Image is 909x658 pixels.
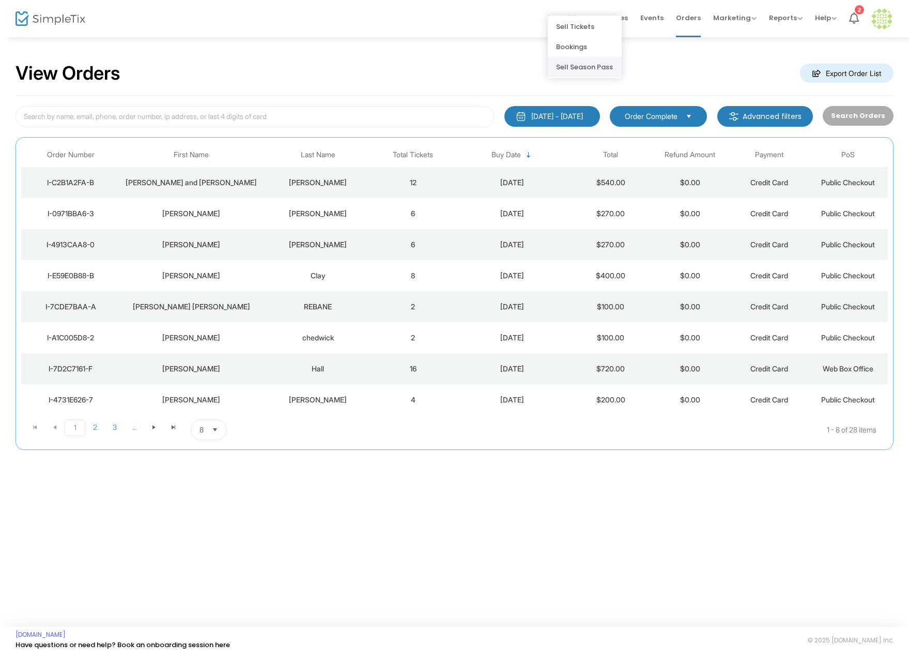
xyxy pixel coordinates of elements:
[571,167,650,198] td: $540.00
[374,198,453,229] td: 6
[374,353,453,384] td: 16
[571,260,650,291] td: $400.00
[330,420,876,440] kendo-pager-info: 1 - 8 of 28 items
[821,395,875,404] span: Public Checkout
[47,151,95,159] span: Order Number
[144,420,164,435] span: Go to the next page
[651,167,730,198] td: $0.00
[571,322,650,353] td: $100.00
[455,208,569,219] div: 9/24/2025
[150,423,158,431] span: Go to the next page
[21,143,888,415] div: Data table
[455,271,569,281] div: 9/23/2025
[455,302,569,312] div: 9/23/2025
[750,395,788,404] span: Credit Card
[531,111,583,122] div: [DATE] - [DATE]
[651,260,730,291] td: $0.00
[821,240,875,249] span: Public Checkout
[374,143,453,167] th: Total Tickets
[750,364,788,373] span: Credit Card
[713,13,757,23] span: Marketing
[800,64,893,83] m-button: Export Order List
[85,420,105,435] span: Page 2
[164,420,183,435] span: Go to the last page
[16,631,66,639] a: [DOMAIN_NAME]
[640,5,664,31] span: Events
[682,111,696,122] button: Select
[651,291,730,322] td: $0.00
[516,111,526,122] img: monthly
[750,302,788,311] span: Credit Card
[769,13,803,23] span: Reports
[24,208,117,219] div: I-0971BBA6-3
[170,423,178,431] span: Go to the last page
[122,302,260,312] div: JO ANN
[548,57,622,77] li: Sell Season Pass
[455,395,569,405] div: 9/22/2025
[374,229,453,260] td: 6
[651,353,730,384] td: $0.00
[174,151,209,159] span: First Name
[16,62,120,85] h2: View Orders
[374,291,453,322] td: 2
[625,111,677,122] span: Order Complete
[65,420,85,436] span: Page 1
[750,240,788,249] span: Credit Card
[491,151,521,159] span: Buy Date
[122,333,260,343] div: ted
[105,420,125,435] span: Page 3
[455,240,569,250] div: 9/24/2025
[24,395,117,405] div: I-4731E626-7
[571,229,650,260] td: $270.00
[455,364,569,374] div: 9/23/2025
[651,198,730,229] td: $0.00
[455,333,569,343] div: 9/23/2025
[125,420,144,435] span: Page 4
[265,271,371,281] div: Clay
[571,291,650,322] td: $100.00
[571,384,650,415] td: $200.00
[821,271,875,280] span: Public Checkout
[374,260,453,291] td: 8
[525,151,533,159] span: Sortable
[602,5,628,31] span: Venues
[455,177,569,188] div: 9/24/2025
[122,240,260,250] div: Christy
[821,333,875,342] span: Public Checkout
[729,111,739,122] img: filter
[855,5,864,14] div: 2
[265,177,371,188] div: Baxley
[651,143,730,167] th: Refund Amount
[265,240,371,250] div: Hubbard
[374,167,453,198] td: 12
[755,151,783,159] span: Payment
[821,302,875,311] span: Public Checkout
[265,395,371,405] div: Jensen
[651,322,730,353] td: $0.00
[750,209,788,218] span: Credit Card
[24,364,117,374] div: I-7D2C7161-F
[24,333,117,343] div: I-A1C005D8-2
[504,106,600,127] button: [DATE] - [DATE]
[548,13,590,23] span: Box Office
[122,177,260,188] div: Marguerite and John David
[208,420,222,440] button: Select
[122,395,260,405] div: Kathleen
[571,198,650,229] td: $270.00
[16,106,494,127] input: Search by name, email, phone, order number, ip address, or last 4 digits of card
[571,353,650,384] td: $720.00
[651,229,730,260] td: $0.00
[750,271,788,280] span: Credit Card
[374,384,453,415] td: 4
[122,208,260,219] div: Christy
[750,333,788,342] span: Credit Card
[821,178,875,187] span: Public Checkout
[548,17,622,37] li: Sell Tickets
[808,636,893,645] span: © 2025 [DOMAIN_NAME] Inc.
[122,364,260,374] div: Darlene
[374,322,453,353] td: 2
[24,177,117,188] div: I-C2B1A2FA-B
[821,209,875,218] span: Public Checkout
[571,143,650,167] th: Total
[301,151,335,159] span: Last Name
